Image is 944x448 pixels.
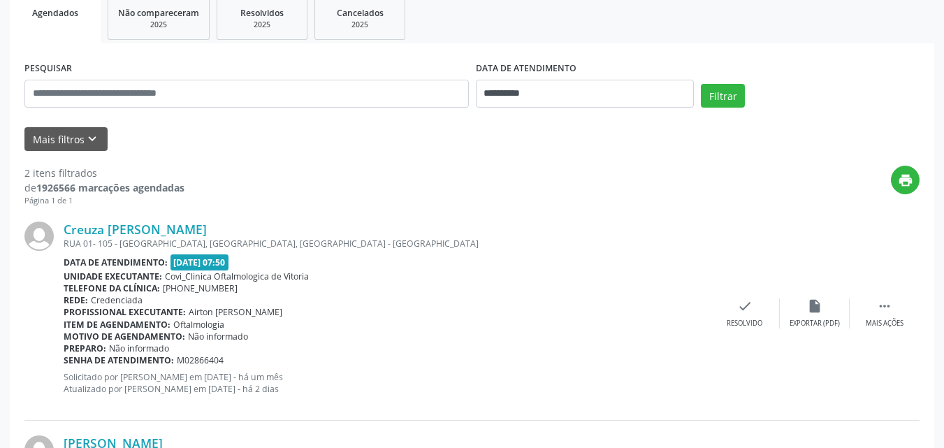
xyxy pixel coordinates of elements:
[807,298,822,314] i: insert_drive_file
[24,222,54,251] img: img
[163,282,238,294] span: [PHONE_NUMBER]
[64,371,710,395] p: Solicitado por [PERSON_NAME] em [DATE] - há um mês Atualizado por [PERSON_NAME] em [DATE] - há 2 ...
[877,298,892,314] i: 
[173,319,224,331] span: Oftalmologia
[64,319,170,331] b: Item de agendamento:
[24,180,184,195] div: de
[737,298,753,314] i: check
[64,222,207,237] a: Creuza [PERSON_NAME]
[118,20,199,30] div: 2025
[64,270,162,282] b: Unidade executante:
[188,331,248,342] span: Não informado
[64,238,710,250] div: RUA 01- 105 - [GEOGRAPHIC_DATA], [GEOGRAPHIC_DATA], [GEOGRAPHIC_DATA] - [GEOGRAPHIC_DATA]
[476,58,576,80] label: DATA DE ATENDIMENTO
[790,319,840,328] div: Exportar (PDF)
[64,256,168,268] b: Data de atendimento:
[701,84,745,108] button: Filtrar
[866,319,903,328] div: Mais ações
[177,354,224,366] span: M02866404
[64,354,174,366] b: Senha de atendimento:
[891,166,920,194] button: print
[170,254,229,270] span: [DATE] 07:50
[85,131,100,147] i: keyboard_arrow_down
[24,166,184,180] div: 2 itens filtrados
[36,181,184,194] strong: 1926566 marcações agendadas
[64,282,160,294] b: Telefone da clínica:
[64,331,185,342] b: Motivo de agendamento:
[109,342,169,354] span: Não informado
[24,58,72,80] label: PESQUISAR
[727,319,762,328] div: Resolvido
[32,7,78,19] span: Agendados
[165,270,309,282] span: Covi_Clinica Oftalmologica de Vitoria
[898,173,913,188] i: print
[64,294,88,306] b: Rede:
[227,20,297,30] div: 2025
[240,7,284,19] span: Resolvidos
[24,195,184,207] div: Página 1 de 1
[24,127,108,152] button: Mais filtroskeyboard_arrow_down
[325,20,395,30] div: 2025
[64,306,186,318] b: Profissional executante:
[189,306,282,318] span: Airton [PERSON_NAME]
[118,7,199,19] span: Não compareceram
[91,294,143,306] span: Credenciada
[64,342,106,354] b: Preparo:
[337,7,384,19] span: Cancelados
